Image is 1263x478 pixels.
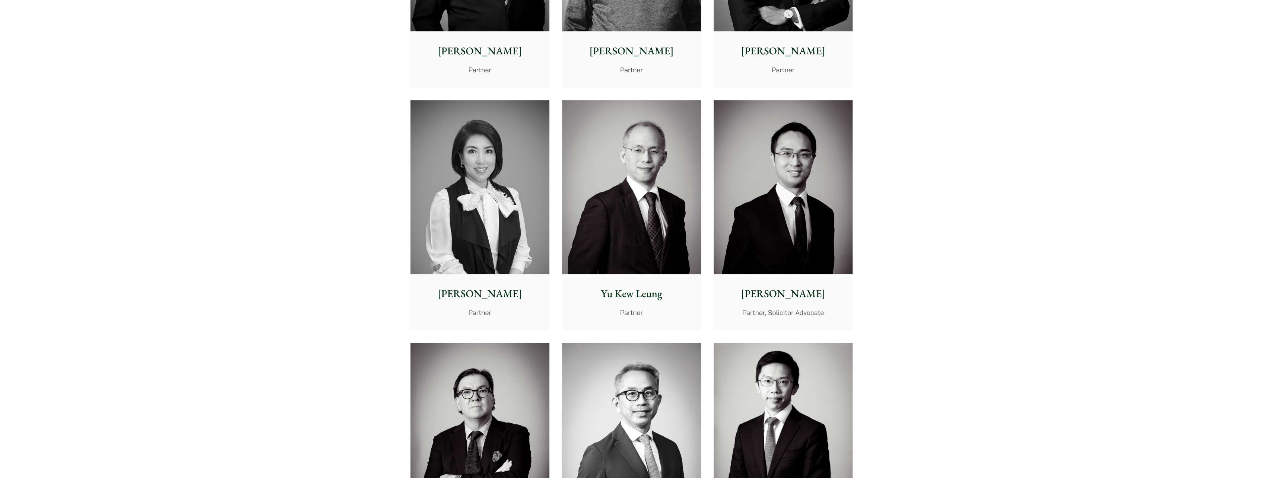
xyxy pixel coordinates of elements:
[416,43,543,59] p: [PERSON_NAME]
[714,100,853,330] a: [PERSON_NAME] Partner, Solicitor Advocate
[568,43,695,59] p: [PERSON_NAME]
[720,65,847,75] p: Partner
[720,43,847,59] p: [PERSON_NAME]
[410,100,549,330] a: [PERSON_NAME] Partner
[568,65,695,75] p: Partner
[568,307,695,318] p: Partner
[416,286,543,302] p: [PERSON_NAME]
[720,307,847,318] p: Partner, Solicitor Advocate
[562,100,701,330] a: Yu Kew Leung Partner
[416,65,543,75] p: Partner
[416,307,543,318] p: Partner
[568,286,695,302] p: Yu Kew Leung
[720,286,847,302] p: [PERSON_NAME]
